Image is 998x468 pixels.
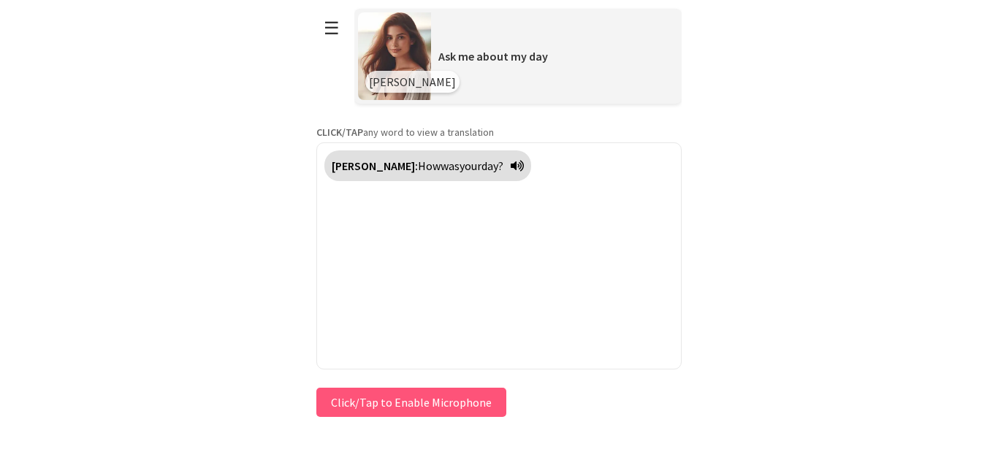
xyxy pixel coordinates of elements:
[332,158,418,173] strong: [PERSON_NAME]:
[418,158,441,173] span: How
[438,49,548,64] span: Ask me about my day
[316,9,347,47] button: ☰
[369,74,456,89] span: [PERSON_NAME]
[481,158,503,173] span: day?
[324,150,531,181] div: Click to translate
[441,158,460,173] span: was
[316,388,506,417] button: Click/Tap to Enable Microphone
[460,158,481,173] span: your
[316,126,363,139] strong: CLICK/TAP
[316,126,682,139] p: any word to view a translation
[358,12,431,100] img: Scenario Image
